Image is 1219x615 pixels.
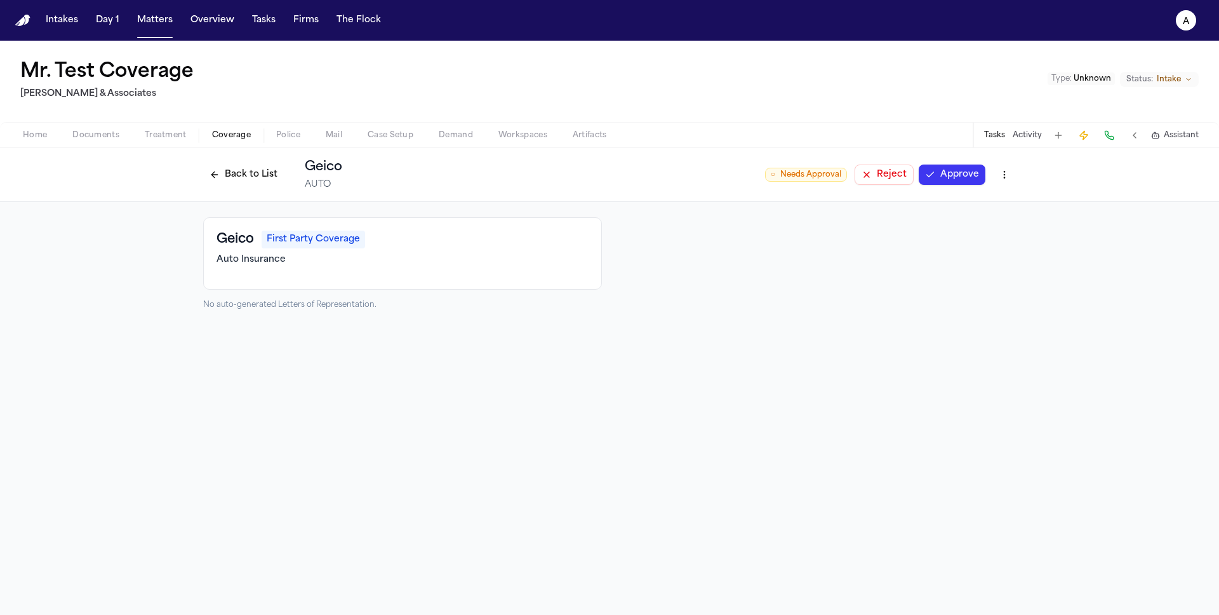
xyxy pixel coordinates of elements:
[23,130,47,140] span: Home
[212,130,251,140] span: Coverage
[1013,130,1042,140] button: Activity
[765,168,847,182] span: Needs Approval
[276,130,300,140] span: Police
[1048,72,1115,85] button: Edit Type: Unknown
[20,86,199,102] h2: [PERSON_NAME] & Associates
[203,165,284,185] button: Back to List
[1074,75,1111,83] span: Unknown
[185,9,239,32] button: Overview
[1151,130,1199,140] button: Assistant
[368,130,413,140] span: Case Setup
[855,165,914,185] button: Reject
[1049,126,1067,144] button: Add Task
[262,231,365,248] span: First Party Coverage
[20,61,194,84] h1: Mr. Test Coverage
[1120,72,1199,87] button: Change status from Intake
[919,165,985,185] button: Approve
[72,130,119,140] span: Documents
[439,130,473,140] span: Demand
[15,15,30,27] img: Finch Logo
[573,130,607,140] span: Artifacts
[132,9,178,32] button: Matters
[216,231,254,248] h3: Geico
[984,130,1005,140] button: Tasks
[305,179,331,191] span: AUTO
[145,130,187,140] span: Treatment
[1126,74,1153,84] span: Status:
[305,158,342,176] h1: Geico
[498,130,547,140] span: Workspaces
[331,9,386,32] button: The Flock
[20,61,194,84] button: Edit matter name
[1164,130,1199,140] span: Assistant
[91,9,124,32] button: Day 1
[326,130,342,140] span: Mail
[216,253,286,266] span: Auto Insurance
[247,9,281,32] button: Tasks
[1100,126,1118,144] button: Make a Call
[15,15,30,27] a: Home
[288,9,324,32] button: Firms
[1051,75,1072,83] span: Type :
[41,9,83,32] button: Intakes
[771,170,775,180] span: ○
[203,300,602,310] div: No auto-generated Letters of Representation.
[1157,74,1181,84] span: Intake
[1075,126,1093,144] button: Create Immediate Task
